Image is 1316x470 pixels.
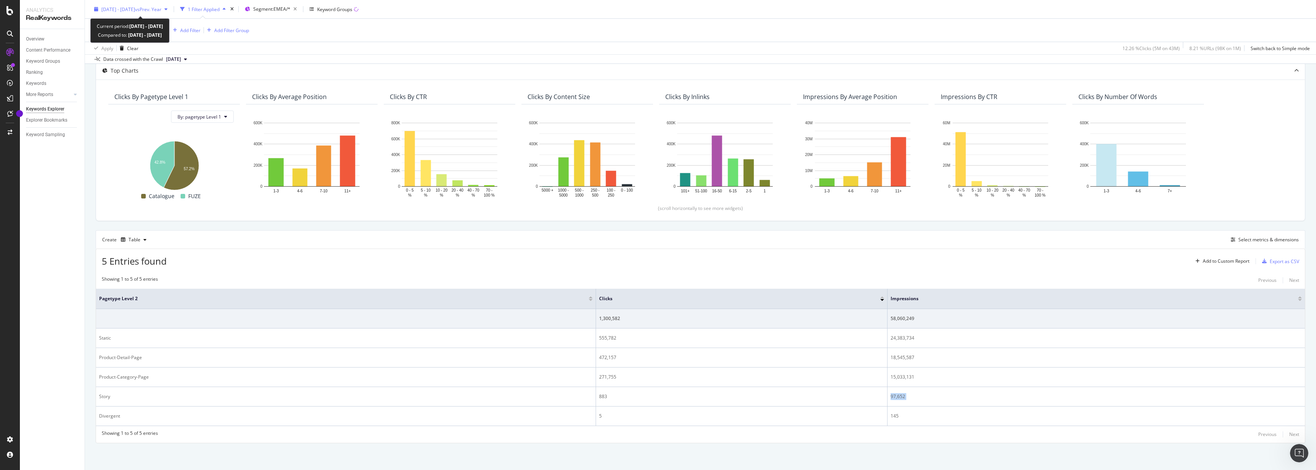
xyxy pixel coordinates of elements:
[1259,255,1299,267] button: Export as CSV
[805,121,813,125] text: 40M
[621,188,633,192] text: 0 - 100
[214,27,249,33] div: Add Filter Group
[118,234,150,246] button: Table
[254,121,263,125] text: 600K
[607,188,616,192] text: 100 -
[16,110,23,117] div: Tooltip anchor
[1018,188,1031,192] text: 40 - 70
[102,234,150,246] div: Create
[712,189,722,193] text: 16-50
[317,6,352,12] div: Keyword Groups
[391,169,401,173] text: 200K
[542,188,554,192] text: 5000 +
[252,119,371,199] svg: A chart.
[599,315,884,322] div: 1,300,582
[26,131,79,139] a: Keyword Sampling
[103,56,163,63] div: Data crossed with the Crawl
[1007,193,1010,197] text: %
[99,335,593,342] div: Static
[1203,259,1249,263] div: Add to Custom Report
[528,119,647,199] svg: A chart.
[1078,93,1157,101] div: Clicks By Number Of Words
[805,153,813,157] text: 20M
[891,295,1287,302] span: Impressions
[472,193,475,197] text: %
[26,116,67,124] div: Explorer Bookmarks
[536,184,538,189] text: 0
[184,167,194,171] text: 57.2%
[177,3,229,15] button: 1 Filter Applied
[188,192,201,201] span: FUZE
[1078,119,1198,199] svg: A chart.
[1289,430,1299,439] button: Next
[599,354,884,361] div: 472,157
[26,91,53,99] div: More Reports
[1037,188,1043,192] text: 70 -
[273,189,279,193] text: 1-3
[390,119,509,199] svg: A chart.
[943,163,950,168] text: 20M
[253,6,290,12] span: Segment: EMEA/*
[529,121,538,125] text: 600K
[114,137,234,192] div: A chart.
[252,93,327,101] div: Clicks By Average Position
[895,189,902,193] text: 11+
[26,57,60,65] div: Keyword Groups
[1258,277,1277,283] div: Previous
[26,131,65,139] div: Keyword Sampling
[391,153,401,157] text: 400K
[1080,121,1089,125] text: 600K
[764,189,766,193] text: 1
[99,393,593,400] div: Story
[91,42,113,54] button: Apply
[667,163,676,168] text: 200K
[959,193,963,197] text: %
[111,67,138,75] div: Top Charts
[451,188,464,192] text: 20 - 40
[26,80,46,88] div: Keywords
[26,105,64,113] div: Keywords Explorer
[667,121,676,125] text: 600K
[166,56,181,63] span: 2024 Sep. 22nd
[891,354,1302,361] div: 18,545,587
[681,189,690,193] text: 101+
[390,93,427,101] div: Clicks By CTR
[421,188,431,192] text: 5 - 10
[1002,188,1015,192] text: 20 - 40
[486,188,492,192] text: 70 -
[803,119,922,199] div: A chart.
[114,93,188,101] div: Clicks By pagetype Level 1
[529,142,538,146] text: 400K
[529,163,538,168] text: 200K
[26,68,79,76] a: Ranking
[129,237,140,242] div: Table
[170,26,200,35] button: Add Filter
[99,295,577,302] span: pagetype Level 2
[665,93,710,101] div: Clicks By Inlinks
[991,193,994,197] text: %
[188,6,220,12] div: 1 Filter Applied
[127,32,162,38] b: [DATE] - [DATE]
[673,184,676,189] text: 0
[592,193,598,197] text: 500
[26,14,78,23] div: RealKeywords
[665,119,785,199] svg: A chart.
[149,192,174,201] span: Catalogue
[99,374,593,381] div: Product-Category-Page
[91,3,171,15] button: [DATE] - [DATE]vsPrev. Year
[320,189,327,193] text: 7-10
[1290,444,1308,462] iframe: Intercom live chat
[102,276,158,285] div: Showing 1 to 5 of 5 entries
[559,193,568,197] text: 5000
[1258,430,1277,439] button: Previous
[746,189,752,193] text: 2-5
[99,354,593,361] div: Product-Detail-Page
[558,188,569,192] text: 1000 -
[242,3,300,15] button: Segment:EMEA/*
[117,42,138,54] button: Clear
[484,193,495,197] text: 100 %
[102,430,158,439] div: Showing 1 to 5 of 5 entries
[254,142,263,146] text: 400K
[943,142,950,146] text: 40M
